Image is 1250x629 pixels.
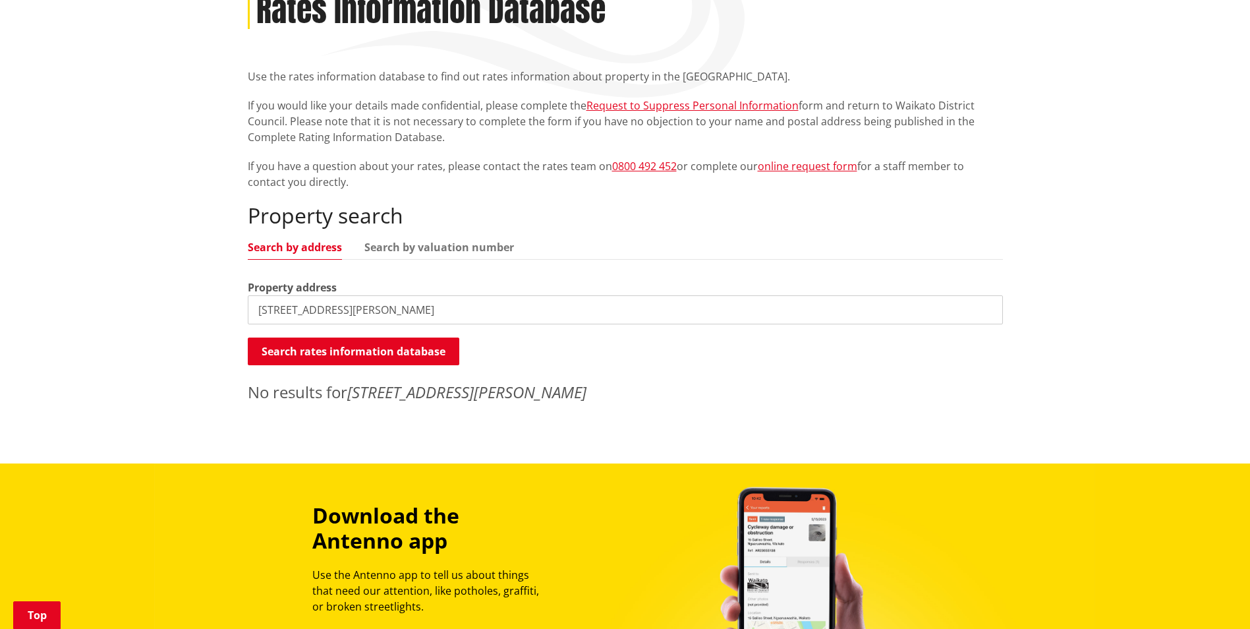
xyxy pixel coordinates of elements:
a: Top [13,601,61,629]
a: Request to Suppress Personal Information [586,98,799,113]
a: online request form [758,159,857,173]
label: Property address [248,280,337,295]
a: Search by address [248,242,342,253]
h3: Download the Antenno app [312,503,551,554]
p: Use the rates information database to find out rates information about property in the [GEOGRAPHI... [248,69,1003,84]
input: e.g. Duke Street NGARUAWAHIA [248,295,1003,324]
button: Search rates information database [248,338,459,365]
p: If you would like your details made confidential, please complete the form and return to Waikato ... [248,98,1003,145]
p: Use the Antenno app to tell us about things that need our attention, like potholes, graffiti, or ... [312,567,551,614]
em: [STREET_ADDRESS][PERSON_NAME] [347,381,586,403]
p: No results for [248,380,1003,404]
a: 0800 492 452 [612,159,677,173]
p: If you have a question about your rates, please contact the rates team on or complete our for a s... [248,158,1003,190]
h2: Property search [248,203,1003,228]
a: Search by valuation number [364,242,514,253]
